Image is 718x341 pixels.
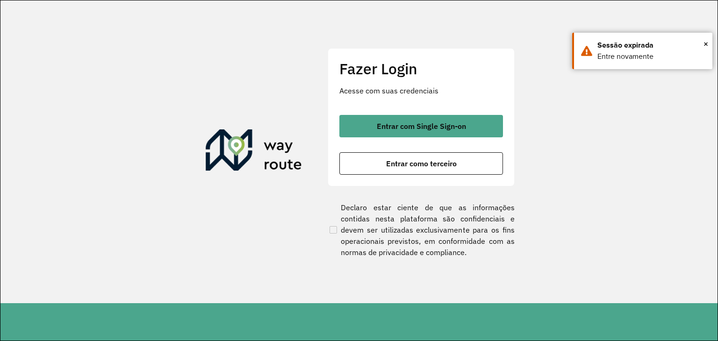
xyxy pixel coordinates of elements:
div: Sessão expirada [597,40,705,51]
h2: Fazer Login [339,60,503,78]
p: Acesse com suas credenciais [339,85,503,96]
label: Declaro estar ciente de que as informações contidas nesta plataforma são confidenciais e devem se... [328,202,515,258]
button: button [339,152,503,175]
button: Close [704,37,708,51]
button: button [339,115,503,137]
span: Entrar como terceiro [386,160,457,167]
div: Entre novamente [597,51,705,62]
span: × [704,37,708,51]
img: Roteirizador AmbevTech [206,129,302,174]
span: Entrar com Single Sign-on [377,122,466,130]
